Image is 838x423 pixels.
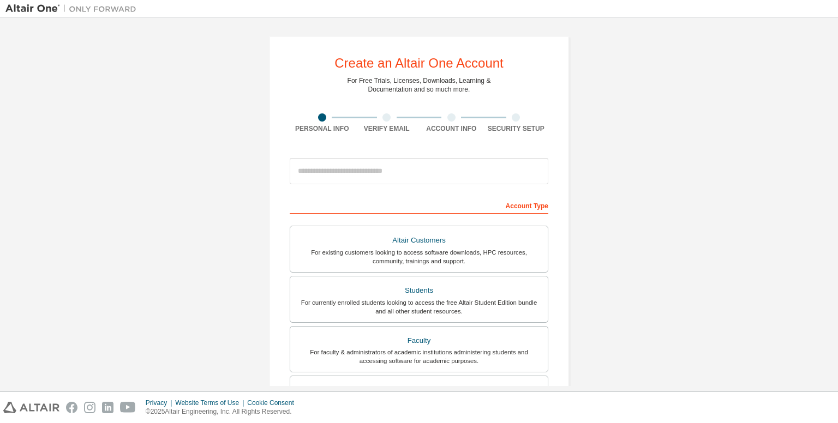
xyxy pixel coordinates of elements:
div: Account Type [290,196,548,214]
div: Account Info [419,124,484,133]
div: Everyone else [297,383,541,398]
div: For currently enrolled students looking to access the free Altair Student Edition bundle and all ... [297,298,541,316]
img: facebook.svg [66,402,77,413]
img: Altair One [5,3,142,14]
img: altair_logo.svg [3,402,59,413]
div: Faculty [297,333,541,348]
div: Security Setup [484,124,549,133]
div: For existing customers looking to access software downloads, HPC resources, community, trainings ... [297,248,541,265]
img: instagram.svg [84,402,95,413]
div: Website Terms of Use [175,398,247,407]
div: Personal Info [290,124,355,133]
img: youtube.svg [120,402,136,413]
div: For faculty & administrators of academic institutions administering students and accessing softwa... [297,348,541,365]
div: Create an Altair One Account [334,57,504,70]
div: For Free Trials, Licenses, Downloads, Learning & Documentation and so much more. [348,76,491,94]
div: Students [297,283,541,298]
div: Privacy [146,398,175,407]
img: linkedin.svg [102,402,113,413]
div: Cookie Consent [247,398,300,407]
p: © 2025 Altair Engineering, Inc. All Rights Reserved. [146,407,301,416]
div: Altair Customers [297,233,541,248]
div: Verify Email [355,124,420,133]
